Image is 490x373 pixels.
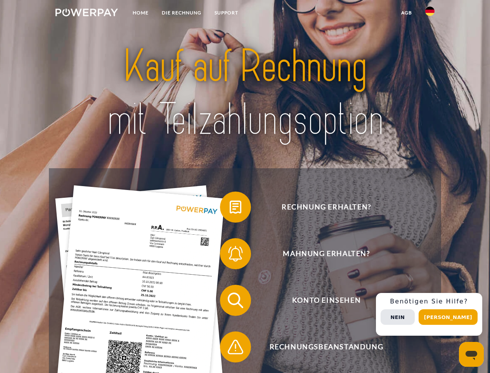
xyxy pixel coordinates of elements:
button: Rechnungsbeanstandung [220,331,422,363]
a: agb [395,6,419,20]
h3: Benötigen Sie Hilfe? [381,298,478,305]
span: Rechnungsbeanstandung [231,331,421,363]
img: qb_bell.svg [226,244,245,263]
a: SUPPORT [208,6,245,20]
button: Rechnung erhalten? [220,192,422,223]
span: Rechnung erhalten? [231,192,421,223]
img: qb_warning.svg [226,337,245,357]
a: Home [126,6,155,20]
img: qb_search.svg [226,291,245,310]
img: qb_bill.svg [226,197,245,217]
img: title-powerpay_de.svg [74,37,416,149]
button: Mahnung erhalten? [220,238,422,269]
button: Nein [381,309,415,325]
span: Konto einsehen [231,285,421,316]
button: [PERSON_NAME] [419,309,478,325]
div: Schnellhilfe [376,293,482,336]
img: de [425,7,435,16]
button: Konto einsehen [220,285,422,316]
a: DIE RECHNUNG [155,6,208,20]
img: logo-powerpay-white.svg [55,9,118,16]
span: Mahnung erhalten? [231,238,421,269]
iframe: Schaltfläche zum Öffnen des Messaging-Fensters [459,342,484,367]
